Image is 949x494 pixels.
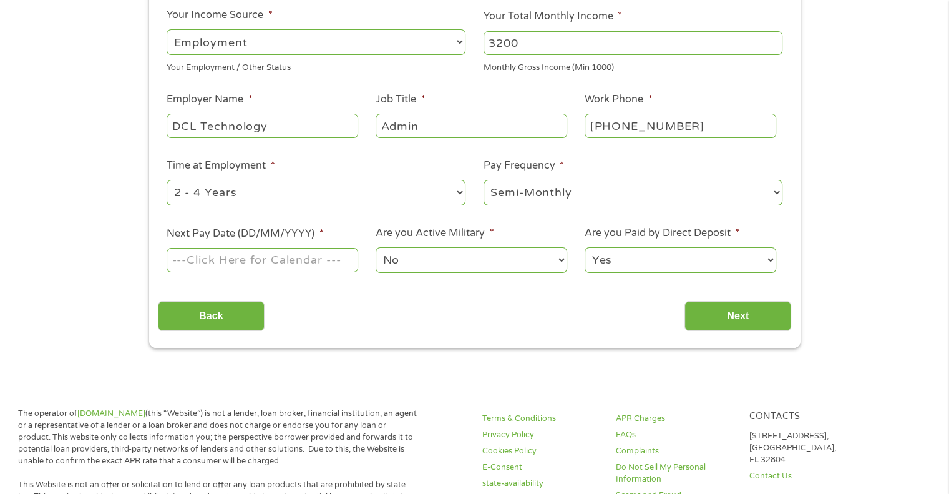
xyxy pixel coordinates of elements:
a: Privacy Policy [482,429,601,441]
a: Do Not Sell My Personal Information [616,462,734,485]
a: Contact Us [749,470,867,482]
label: Are you Active Military [376,227,494,240]
label: Your Total Monthly Income [484,10,622,23]
input: ---Click Here for Calendar --- [167,248,358,272]
div: Monthly Gross Income (Min 1000) [484,57,782,74]
label: Time at Employment [167,159,275,172]
input: Walmart [167,114,358,137]
a: Complaints [616,445,734,457]
a: Cookies Policy [482,445,601,457]
a: [DOMAIN_NAME] [77,408,145,418]
h4: Contacts [749,411,867,423]
input: Next [684,301,791,332]
input: 1800 [484,31,782,55]
label: Your Income Source [167,9,272,22]
a: FAQs [616,429,734,441]
p: [STREET_ADDRESS], [GEOGRAPHIC_DATA], FL 32804. [749,430,867,466]
a: APR Charges [616,413,734,425]
label: Job Title [376,93,425,106]
a: Terms & Conditions [482,413,601,425]
div: Your Employment / Other Status [167,57,465,74]
label: Next Pay Date (DD/MM/YYYY) [167,227,323,240]
input: Cashier [376,114,567,137]
label: Pay Frequency [484,159,564,172]
input: (231) 754-4010 [585,114,776,137]
label: Work Phone [585,93,652,106]
p: The operator of (this “Website”) is not a lender, loan broker, financial institution, an agent or... [18,408,419,467]
label: Employer Name [167,93,252,106]
a: E-Consent [482,462,601,473]
a: state-availability [482,478,601,490]
input: Back [158,301,265,332]
label: Are you Paid by Direct Deposit [585,227,739,240]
